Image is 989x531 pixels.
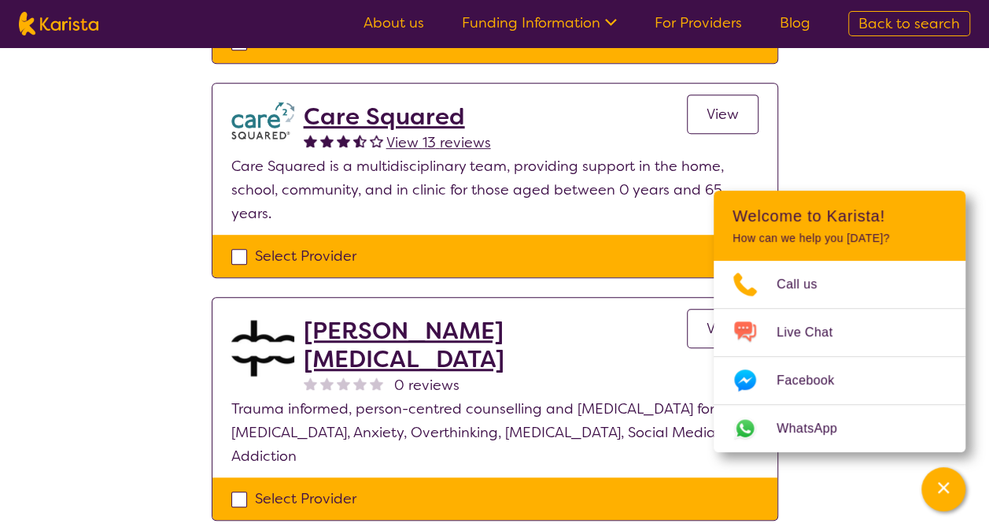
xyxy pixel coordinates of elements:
a: [PERSON_NAME] [MEDICAL_DATA] [304,317,687,373]
span: WhatsApp [777,417,856,440]
a: Web link opens in a new tab. [714,405,965,452]
img: fullstar [304,134,317,147]
span: Facebook [777,369,853,392]
img: fullstar [320,134,334,147]
p: Trauma informed, person-centred counselling and [MEDICAL_DATA] for [MEDICAL_DATA], Anxiety, Overt... [231,397,758,468]
img: halfstar [353,134,367,147]
h2: Welcome to Karista! [733,206,947,225]
span: 0 reviews [394,373,459,397]
a: View 13 reviews [386,131,491,154]
img: nonereviewstar [337,377,350,390]
div: Channel Menu [714,191,965,452]
img: nonereviewstar [370,377,383,390]
span: Call us [777,273,836,296]
a: For Providers [655,13,742,32]
img: watfhvlxxexrmzu5ckj6.png [231,102,294,139]
p: How can we help you [DATE]? [733,232,947,245]
span: View [707,319,739,338]
span: Back to search [858,14,960,33]
img: Karista logo [19,12,98,35]
img: nonereviewstar [304,377,317,390]
p: Care Squared is a multidisciplinary team, providing support in the home, school, community, and i... [231,154,758,225]
span: View 13 reviews [386,133,491,152]
a: Blog [780,13,810,32]
img: emptystar [370,134,383,147]
img: akwkqfamb2ieen4tt6mh.jpg [231,317,294,380]
span: View [707,105,739,124]
a: Back to search [848,11,970,36]
a: View [687,309,758,348]
img: nonereviewstar [353,377,367,390]
button: Channel Menu [921,467,965,511]
a: About us [363,13,424,32]
a: Care Squared [304,102,491,131]
ul: Choose channel [714,261,965,452]
img: fullstar [337,134,350,147]
span: Live Chat [777,321,851,344]
a: View [687,95,758,134]
a: Funding Information [462,13,617,32]
img: nonereviewstar [320,377,334,390]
